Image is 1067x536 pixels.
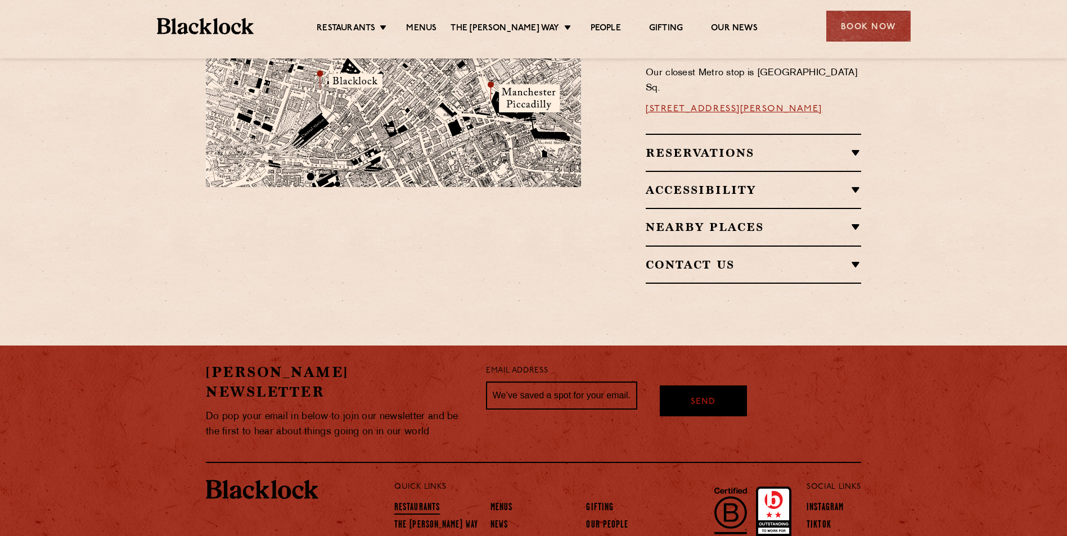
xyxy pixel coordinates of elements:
img: BL_Textured_Logo-footer-cropped.svg [206,480,318,499]
h2: [PERSON_NAME] Newsletter [206,362,469,402]
h2: Nearby Places [646,220,861,234]
a: Restaurants [317,23,375,35]
a: Menus [406,23,436,35]
h2: Accessibility [646,183,861,197]
img: svg%3E [460,179,618,284]
a: The [PERSON_NAME] Way [394,520,478,532]
a: TikTok [807,520,831,532]
p: Do pop your email in below to join our newsletter and be the first to hear about things going on ... [206,409,469,439]
h2: Reservations [646,146,861,160]
div: Book Now [826,11,911,42]
a: People [591,23,621,35]
span: Send [691,396,715,409]
h2: Contact Us [646,258,861,271]
img: BL_Textured_Logo-footer-cropped.svg [157,18,254,34]
a: Menus [490,502,513,515]
a: Our People [586,520,628,532]
a: The [PERSON_NAME] Way [451,23,559,35]
p: Social Links [807,480,861,494]
a: Gifting [649,23,683,35]
a: [STREET_ADDRESS][PERSON_NAME] [646,105,822,113]
a: Our News [711,23,758,35]
label: Email Address [486,365,548,378]
span: Our closest Metro stop is [GEOGRAPHIC_DATA] Sq. [646,69,858,93]
a: Instagram [807,502,844,515]
input: We’ve saved a spot for your email... [486,381,637,410]
a: News [490,520,508,532]
a: Restaurants [394,502,440,515]
p: Quick Links [394,480,769,494]
a: Gifting [586,502,614,515]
